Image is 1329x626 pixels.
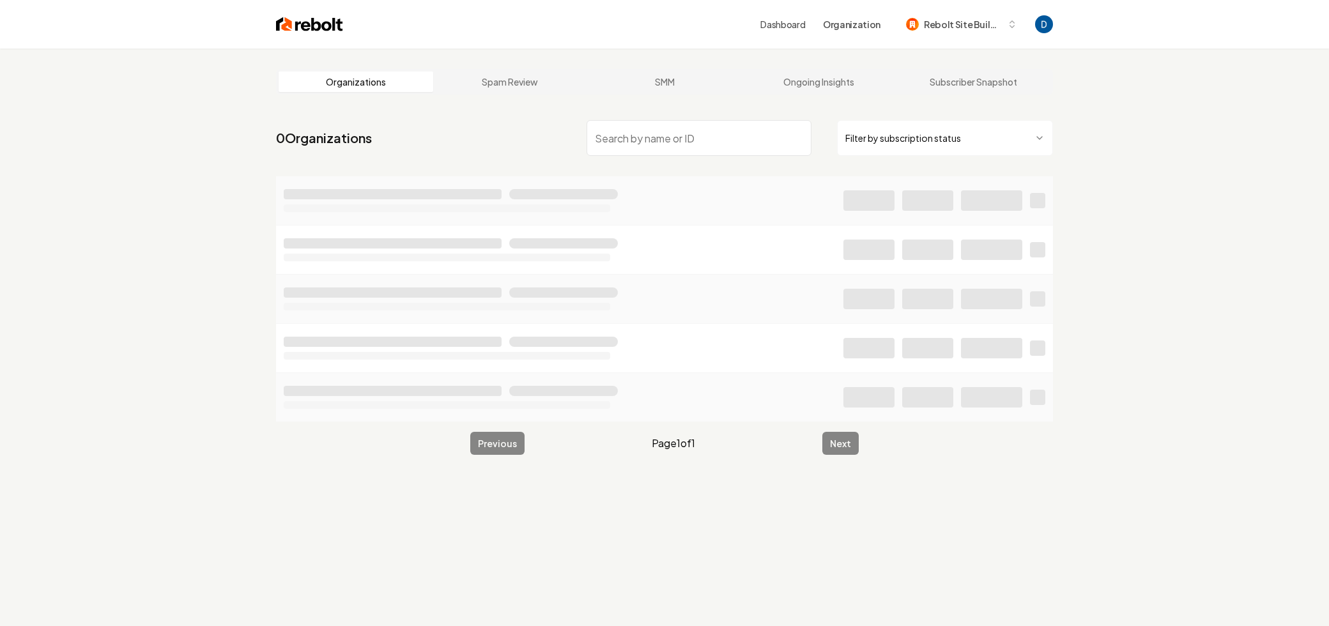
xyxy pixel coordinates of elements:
span: Rebolt Site Builder [924,18,1002,31]
a: SMM [587,72,742,92]
a: 0Organizations [276,129,372,147]
input: Search by name or ID [587,120,811,156]
span: Page 1 of 1 [652,436,695,451]
button: Organization [815,13,888,36]
img: Rebolt Logo [276,15,343,33]
a: Spam Review [433,72,588,92]
img: David Rice [1035,15,1053,33]
a: Subscriber Snapshot [896,72,1050,92]
a: Ongoing Insights [742,72,896,92]
a: Dashboard [760,18,805,31]
button: Open user button [1035,15,1053,33]
img: Rebolt Site Builder [906,18,919,31]
a: Organizations [279,72,433,92]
